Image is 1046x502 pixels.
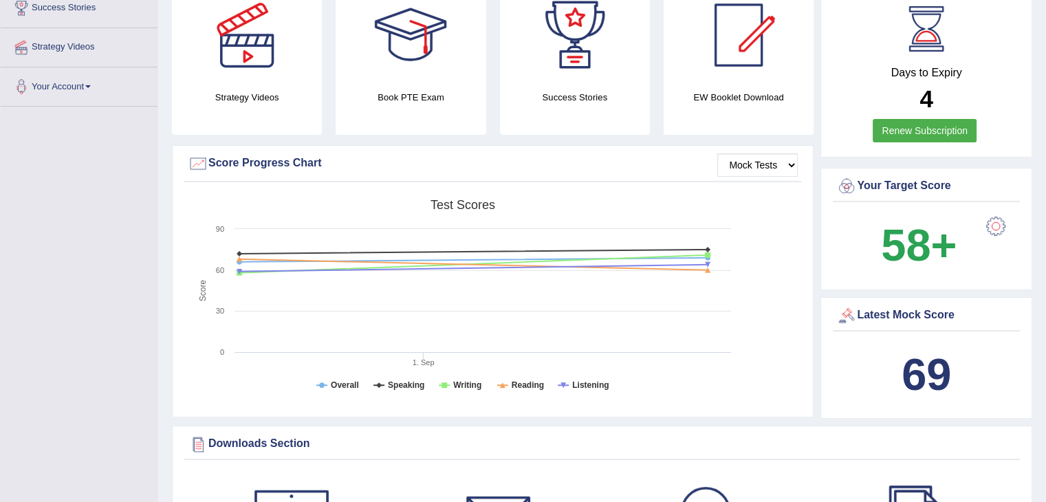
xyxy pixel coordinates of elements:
b: 58+ [881,220,957,270]
tspan: Test scores [431,198,495,212]
tspan: Overall [331,380,359,390]
text: 90 [216,225,224,233]
text: 0 [220,348,224,356]
div: Latest Mock Score [836,305,1016,326]
tspan: 1. Sep [413,358,435,367]
text: 30 [216,307,224,315]
div: Your Target Score [836,176,1016,197]
h4: Book PTE Exam [336,90,486,105]
a: Your Account [1,67,157,102]
div: Score Progress Chart [188,153,798,174]
b: 4 [919,85,933,112]
b: 69 [902,349,951,400]
h4: Success Stories [500,90,650,105]
a: Renew Subscription [873,119,977,142]
tspan: Speaking [388,380,424,390]
tspan: Reading [512,380,544,390]
tspan: Score [198,280,208,302]
h4: Days to Expiry [836,67,1016,79]
tspan: Writing [453,380,481,390]
tspan: Listening [572,380,609,390]
h4: EW Booklet Download [664,90,814,105]
h4: Strategy Videos [172,90,322,105]
a: Strategy Videos [1,28,157,63]
text: 60 [216,266,224,274]
div: Downloads Section [188,434,1016,455]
